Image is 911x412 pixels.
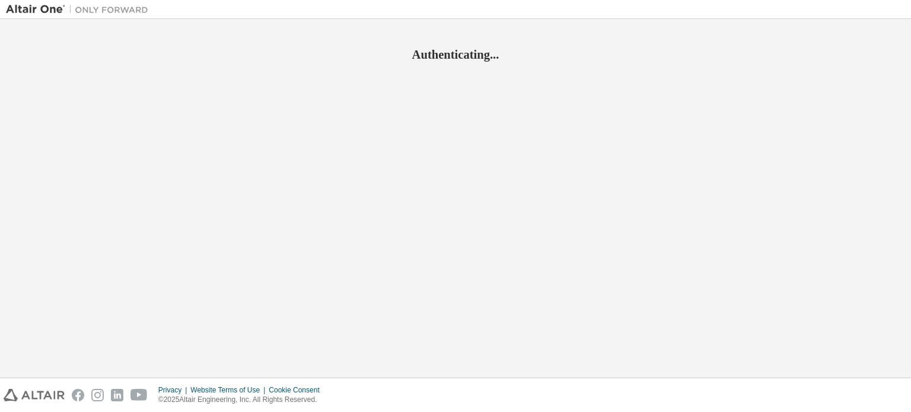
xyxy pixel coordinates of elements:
[158,395,327,405] p: © 2025 Altair Engineering, Inc. All Rights Reserved.
[72,389,84,401] img: facebook.svg
[269,385,326,395] div: Cookie Consent
[111,389,123,401] img: linkedin.svg
[6,4,154,15] img: Altair One
[130,389,148,401] img: youtube.svg
[190,385,269,395] div: Website Terms of Use
[91,389,104,401] img: instagram.svg
[158,385,190,395] div: Privacy
[6,47,905,62] h2: Authenticating...
[4,389,65,401] img: altair_logo.svg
